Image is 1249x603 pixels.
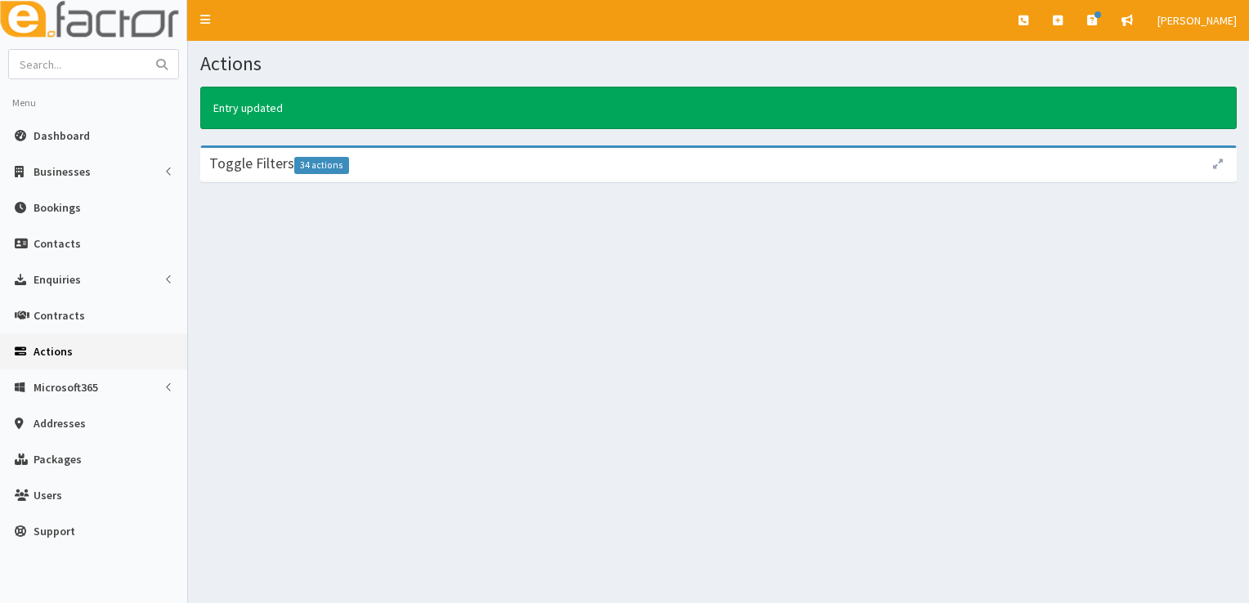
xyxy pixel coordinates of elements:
input: Search... [9,50,146,78]
span: Enquiries [34,272,81,287]
span: Microsoft365 [34,380,98,395]
span: Contacts [34,236,81,251]
span: Businesses [34,164,91,179]
div: Entry updated [200,87,1237,129]
span: Users [34,488,62,502]
h3: Toggle Filters [209,156,349,171]
span: Actions [34,344,73,359]
span: Dashboard [34,128,90,143]
span: [PERSON_NAME] [1157,13,1237,28]
span: Contracts [34,308,85,323]
span: Support [34,524,75,538]
span: Packages [34,452,82,467]
h1: Actions [200,53,1237,74]
span: Bookings [34,200,81,215]
span: Addresses [34,416,86,431]
span: 34 actions [294,157,349,174]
